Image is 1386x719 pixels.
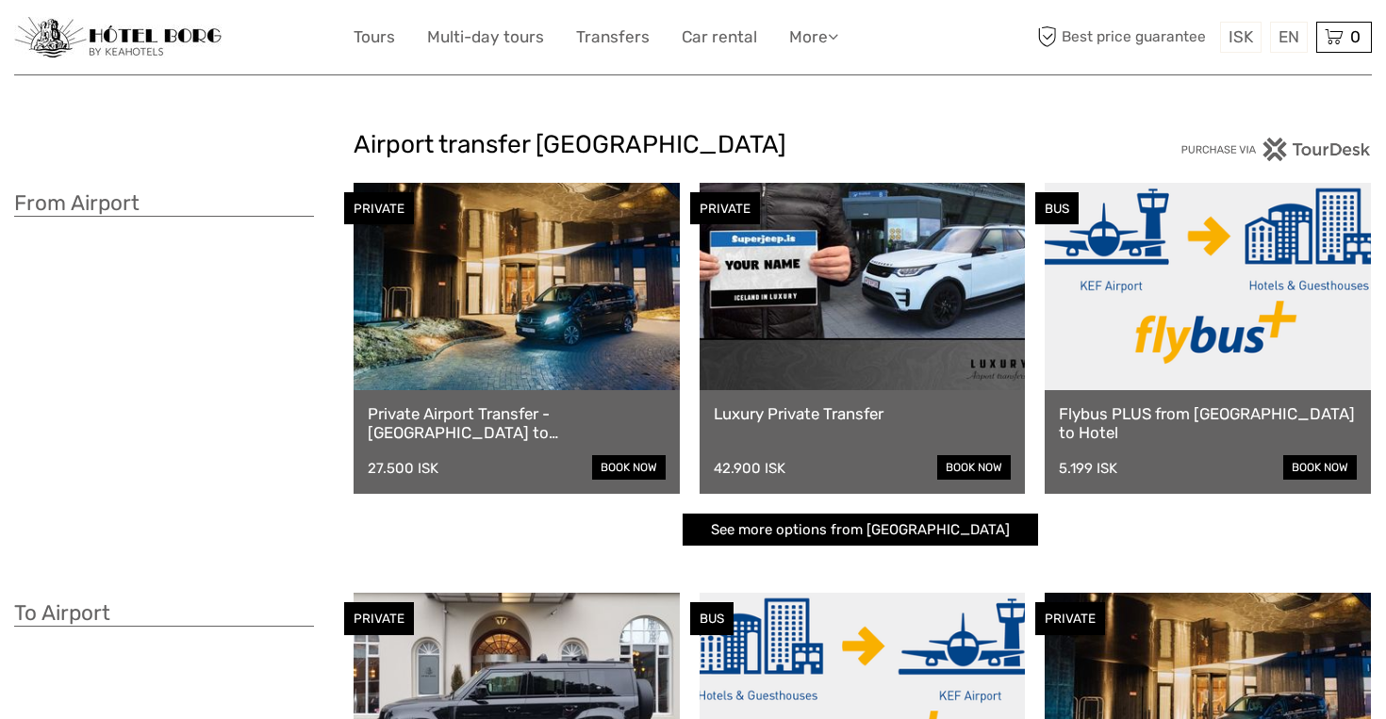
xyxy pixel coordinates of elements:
[683,514,1038,547] a: See more options from [GEOGRAPHIC_DATA]
[354,130,1032,160] h2: Airport transfer [GEOGRAPHIC_DATA]
[14,17,222,58] img: 97-048fac7b-21eb-4351-ac26-83e096b89eb3_logo_small.jpg
[344,602,414,635] div: PRIVATE
[714,404,1012,423] a: Luxury Private Transfer
[1032,22,1215,53] span: Best price guarantee
[1270,22,1308,53] div: EN
[690,192,760,225] div: PRIVATE
[592,455,666,480] a: book now
[937,455,1011,480] a: book now
[714,460,785,477] div: 42.900 ISK
[1035,192,1079,225] div: BUS
[1180,138,1372,161] img: PurchaseViaTourDesk.png
[427,24,544,51] a: Multi-day tours
[344,192,414,225] div: PRIVATE
[690,602,734,635] div: BUS
[14,190,314,217] h3: From Airport
[368,460,438,477] div: 27.500 ISK
[576,24,650,51] a: Transfers
[682,24,757,51] a: Car rental
[1035,602,1105,635] div: PRIVATE
[1059,460,1117,477] div: 5.199 ISK
[1283,455,1357,480] a: book now
[354,24,395,51] a: Tours
[1059,404,1357,443] a: Flybus PLUS from [GEOGRAPHIC_DATA] to Hotel
[1347,27,1363,46] span: 0
[368,404,666,443] a: Private Airport Transfer - [GEOGRAPHIC_DATA] to [GEOGRAPHIC_DATA]
[14,600,314,627] h3: To Airport
[789,24,838,51] a: More
[1229,27,1253,46] span: ISK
